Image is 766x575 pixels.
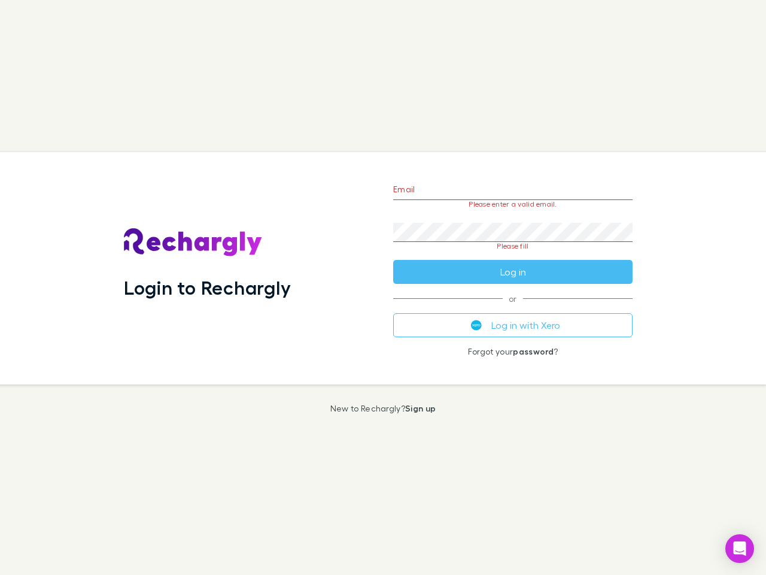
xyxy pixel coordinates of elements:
img: Rechargly's Logo [124,228,263,257]
a: password [513,346,554,356]
p: New to Rechargly? [330,404,436,413]
div: Open Intercom Messenger [725,534,754,563]
a: Sign up [405,403,436,413]
p: Forgot your ? [393,347,633,356]
h1: Login to Rechargly [124,276,291,299]
button: Log in [393,260,633,284]
p: Please enter a valid email. [393,200,633,208]
img: Xero's logo [471,320,482,331]
p: Please fill [393,242,633,250]
span: or [393,298,633,299]
button: Log in with Xero [393,313,633,337]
